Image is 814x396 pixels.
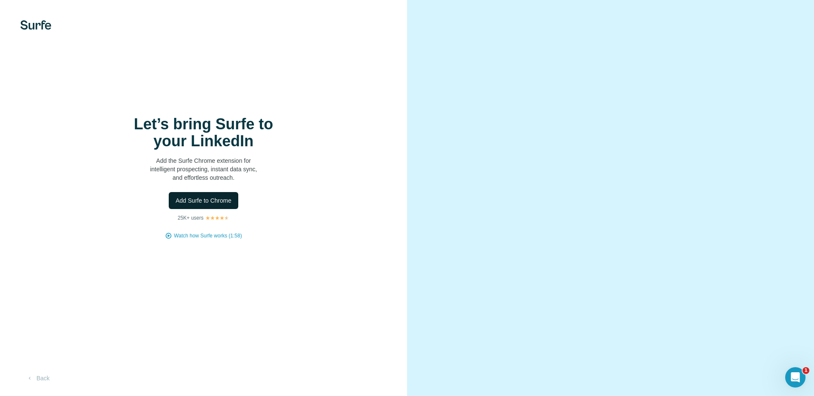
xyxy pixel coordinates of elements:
img: Rating Stars [205,215,229,220]
h1: Let’s bring Surfe to your LinkedIn [119,116,288,150]
button: Add Surfe to Chrome [169,192,238,209]
iframe: Intercom live chat [785,367,806,388]
button: Watch how Surfe works (1:58) [174,232,242,240]
span: Add Surfe to Chrome [176,196,231,205]
button: Back [20,371,56,386]
span: 1 [803,367,809,374]
img: Surfe's logo [20,20,51,30]
p: 25K+ users [178,214,203,222]
p: Add the Surfe Chrome extension for intelligent prospecting, instant data sync, and effortless out... [119,156,288,182]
